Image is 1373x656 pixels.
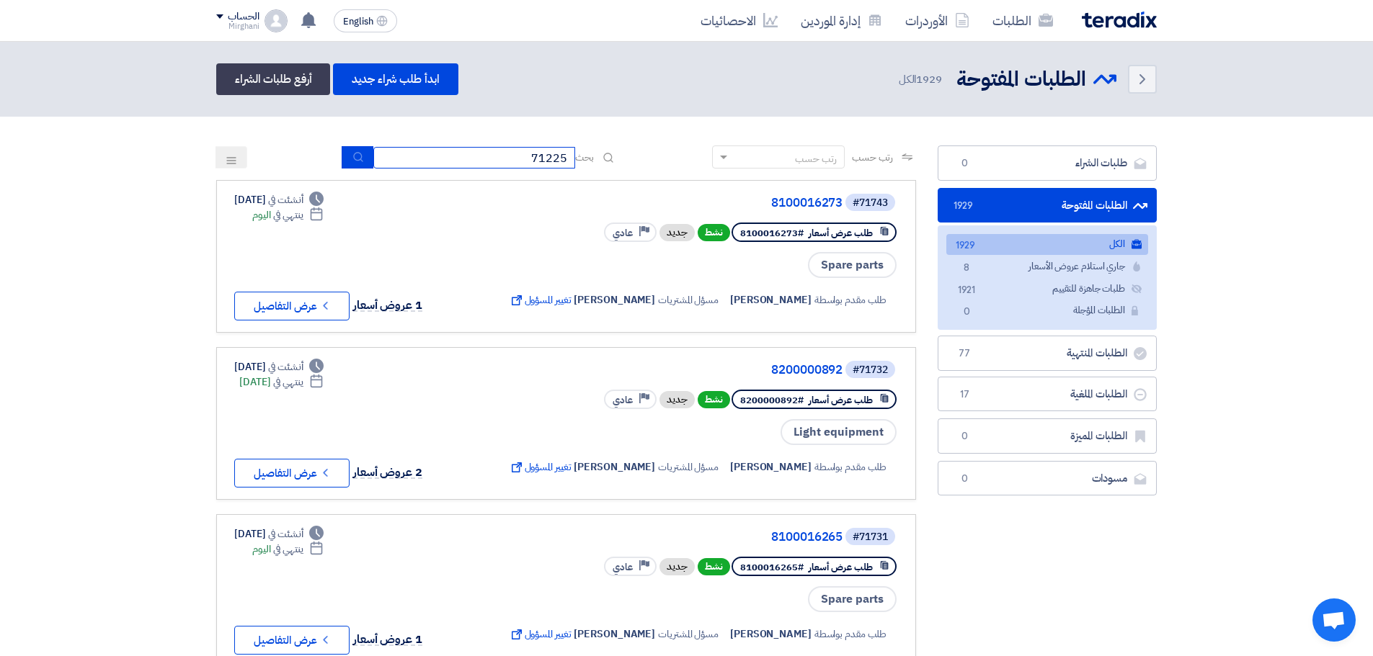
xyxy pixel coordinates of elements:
[353,464,422,481] span: 2 عروض أسعار
[938,461,1157,496] a: مسودات0
[938,418,1157,454] a: الطلبات المميزة0
[273,207,303,223] span: ينتهي في
[574,292,655,307] span: [PERSON_NAME]
[228,11,259,23] div: الحساب
[740,560,804,574] span: #8100016265
[938,336,1157,371] a: الطلبات المنتهية77
[216,63,330,95] a: أرفع طلبات الشراء
[938,145,1157,181] a: طلبات الشراء0
[1082,12,1157,28] img: Teradix logo
[252,542,324,557] div: اليوم
[946,256,1148,277] a: جاري استلام عروض الأسعار
[946,234,1148,255] a: الكل
[574,459,655,475] span: [PERSON_NAME]
[509,292,572,307] span: تغيير المسؤول
[956,346,973,361] span: 77
[333,63,458,95] a: ابدأ طلب شراء جديد
[658,292,719,307] span: مسؤل المشتريات
[334,9,397,32] button: English
[795,151,837,166] div: رتب حسب
[789,4,894,37] a: إدارة الموردين
[613,226,633,240] span: عادي
[574,626,655,642] span: [PERSON_NAME]
[958,261,975,276] span: 8
[265,9,288,32] img: profile_test.png
[698,391,730,408] span: نشط
[956,199,973,213] span: 1929
[852,150,893,165] span: رتب حسب
[353,297,422,314] span: 1 عروض أسعار
[658,459,719,475] span: مسؤل المشتريات
[554,197,843,210] a: 8100016273
[234,192,324,207] div: [DATE]
[1312,598,1356,642] div: Open chat
[956,66,1086,94] h2: الطلبات المفتوحة
[809,226,873,240] span: طلب عرض أسعار
[234,359,324,374] div: [DATE]
[956,387,973,402] span: 17
[658,626,719,642] span: مسؤل المشتريات
[938,377,1157,412] a: الطلبات الملغية17
[659,558,695,575] div: جديد
[814,626,887,642] span: طلب مقدم بواسطة
[509,626,572,642] span: تغيير المسؤول
[981,4,1065,37] a: الطلبات
[808,252,897,278] span: Spare parts
[946,300,1148,321] a: الطلبات المؤجلة
[809,560,873,574] span: طلب عرض أسعار
[740,226,804,240] span: #8100016273
[894,4,981,37] a: الأوردرات
[781,419,897,445] span: Light equipment
[234,626,350,655] button: عرض التفاصيل
[946,279,1148,300] a: طلبات جاهزة للتقييم
[613,393,633,407] span: عادي
[958,283,975,298] span: 1921
[730,626,812,642] span: [PERSON_NAME]
[234,292,350,320] button: عرض التفاصيل
[252,207,324,223] div: اليوم
[808,586,897,612] span: Spare parts
[809,393,873,407] span: طلب عرض أسعار
[239,374,324,390] div: [DATE]
[234,526,324,542] div: [DATE]
[698,558,730,575] span: نشط
[958,238,975,253] span: 1929
[268,192,303,207] span: أنشئت في
[689,4,789,37] a: الاحصائيات
[613,560,633,574] span: عادي
[659,391,695,408] div: جديد
[268,359,303,374] span: أنشئت في
[916,71,942,87] span: 1929
[853,532,888,542] div: #71731
[234,459,350,487] button: عرض التفاصيل
[956,472,973,486] span: 0
[956,429,973,444] span: 0
[273,542,303,557] span: ينتهي في
[958,305,975,320] span: 0
[268,526,303,542] span: أنشئت في
[343,17,373,27] span: English
[373,147,575,169] input: ابحث بعنوان أو رقم الطلب
[938,188,1157,223] a: الطلبات المفتوحة1929
[554,364,843,377] a: 8200000892
[509,459,572,475] span: تغيير المسؤول
[575,150,594,165] span: بحث
[853,365,888,375] div: #71732
[853,198,888,208] div: #71743
[216,22,259,30] div: Mirghani
[814,459,887,475] span: طلب مقدم بواسطة
[554,531,843,544] a: 8100016265
[814,292,887,307] span: طلب مقدم بواسطة
[740,393,804,407] span: #8200000892
[353,631,422,648] span: 1 عروض أسعار
[273,374,303,390] span: ينتهي في
[730,459,812,475] span: [PERSON_NAME]
[659,224,695,241] div: جديد
[698,224,730,241] span: نشط
[899,71,945,88] span: الكل
[730,292,812,307] span: [PERSON_NAME]
[956,156,973,171] span: 0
